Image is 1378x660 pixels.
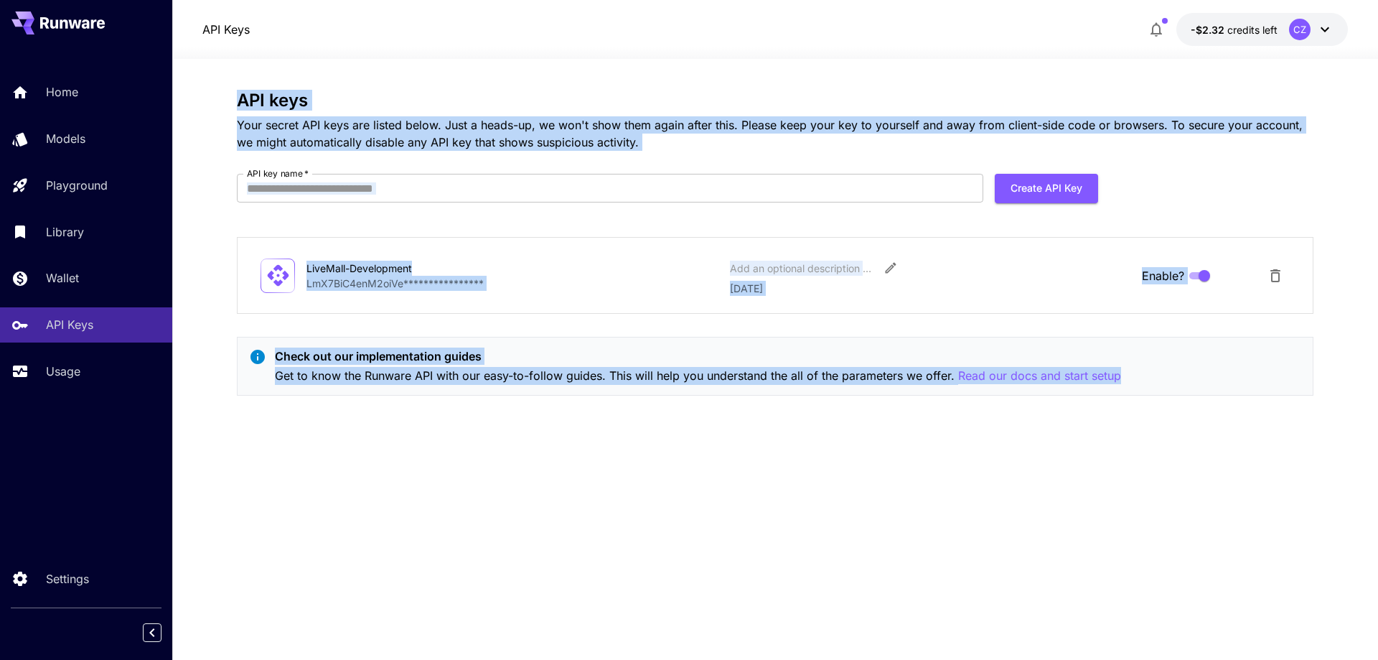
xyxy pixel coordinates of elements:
button: Read our docs and start setup [958,367,1121,385]
p: Models [46,130,85,147]
div: Collapse sidebar [154,620,172,646]
p: API Keys [46,316,93,333]
button: Collapse sidebar [143,623,161,642]
p: Your secret API keys are listed below. Just a heads-up, we won't show them again after this. Plea... [237,116,1313,151]
p: Playground [46,177,108,194]
p: Check out our implementation guides [275,348,1121,365]
p: Library [46,223,84,241]
p: [DATE] [730,281,1130,296]
p: Home [46,83,78,101]
span: credits left [1227,24,1278,36]
button: Edit [878,255,904,281]
a: API Keys [202,21,250,38]
div: -$2.3192 [1191,22,1278,37]
p: Usage [46,363,80,380]
div: CZ [1289,19,1311,40]
h3: API keys [237,90,1313,111]
div: LiveMall-Development [306,261,450,276]
nav: breadcrumb [202,21,250,38]
span: Enable? [1142,267,1184,284]
button: Create API Key [995,174,1098,203]
div: Add an optional description or comment [730,261,873,276]
span: -$2.32 [1191,24,1227,36]
p: Settings [46,570,89,587]
button: Delete API Key [1261,261,1290,290]
button: -$2.3192CZ [1176,13,1348,46]
p: Wallet [46,269,79,287]
label: API key name [247,167,309,180]
p: Get to know the Runware API with our easy-to-follow guides. This will help you understand the all... [275,367,1121,385]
